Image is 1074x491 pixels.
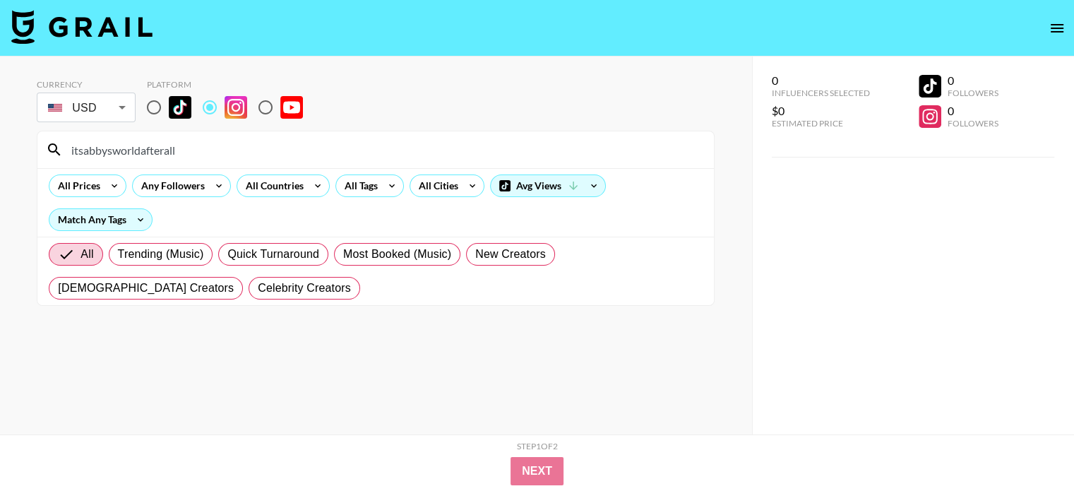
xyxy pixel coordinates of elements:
[58,280,234,297] span: [DEMOGRAPHIC_DATA] Creators
[336,175,381,196] div: All Tags
[225,96,247,119] img: Instagram
[947,104,998,118] div: 0
[258,280,351,297] span: Celebrity Creators
[37,79,136,90] div: Currency
[133,175,208,196] div: Any Followers
[410,175,461,196] div: All Cities
[511,457,563,485] button: Next
[280,96,303,119] img: YouTube
[491,175,605,196] div: Avg Views
[947,88,998,98] div: Followers
[49,175,103,196] div: All Prices
[772,104,870,118] div: $0
[947,73,998,88] div: 0
[49,209,152,230] div: Match Any Tags
[947,118,998,129] div: Followers
[772,88,870,98] div: Influencers Selected
[475,246,546,263] span: New Creators
[517,441,558,451] div: Step 1 of 2
[1043,14,1071,42] button: open drawer
[343,246,451,263] span: Most Booked (Music)
[40,95,133,120] div: USD
[169,96,191,119] img: TikTok
[147,79,314,90] div: Platform
[11,10,153,44] img: Grail Talent
[237,175,306,196] div: All Countries
[772,73,870,88] div: 0
[63,138,705,161] input: Search by User Name
[80,246,93,263] span: All
[1003,420,1057,474] iframe: Drift Widget Chat Controller
[772,118,870,129] div: Estimated Price
[227,246,319,263] span: Quick Turnaround
[118,246,204,263] span: Trending (Music)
